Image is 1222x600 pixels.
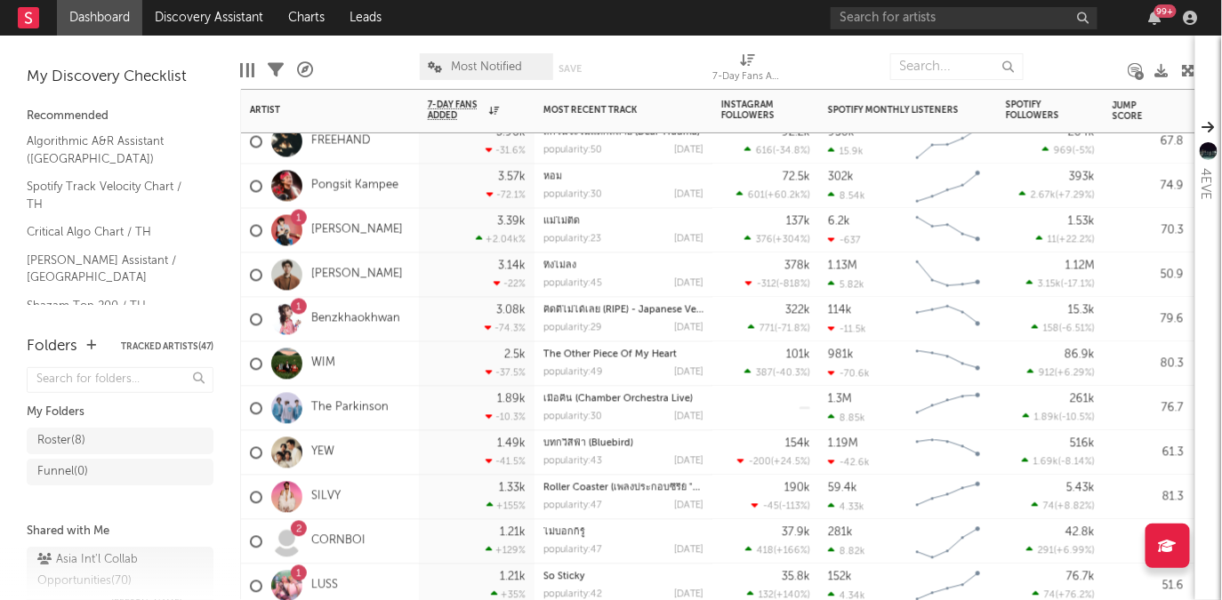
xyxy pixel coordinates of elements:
[674,146,703,156] div: [DATE]
[1154,4,1177,18] div: 99 +
[1065,526,1095,538] div: 42.8k
[1113,353,1184,374] div: 80.3
[1019,189,1095,201] div: ( )
[752,500,810,512] div: ( )
[782,126,810,138] div: 92.2k
[486,145,526,156] div: -31.6 %
[748,323,810,334] div: ( )
[543,439,703,449] div: บทกวีสีฟ้า (Bluebird)
[828,545,865,556] div: 8.82k
[543,306,720,316] a: คิดดีไม่ได้เลย (RIPE) - Japanese Version
[828,126,855,138] div: 950k
[1059,236,1092,245] span: +22.2 %
[776,369,808,379] span: -40.3 %
[674,412,703,422] div: [DATE]
[486,367,526,379] div: -37.5 %
[744,234,810,245] div: ( )
[1070,437,1095,449] div: 516k
[1039,369,1055,379] span: 912
[311,579,338,594] a: LUSS
[1057,547,1092,556] span: +6.99 %
[756,236,773,245] span: 376
[908,519,988,564] svg: Chart title
[121,342,213,351] button: Tracked Artists(47)
[1043,502,1055,512] span: 74
[37,430,85,452] div: Roster ( 8 )
[1113,131,1184,152] div: 67.8
[831,7,1097,29] input: Search for artists
[543,546,602,556] div: popularity: 47
[1033,458,1058,468] span: 1.69k
[496,126,526,138] div: 3.96k
[486,189,526,201] div: -72.1 %
[1042,145,1095,156] div: ( )
[311,490,341,505] a: SILVY
[1069,171,1095,182] div: 393k
[828,304,852,316] div: 114k
[485,323,526,334] div: -74.3 %
[543,395,703,404] div: เมื่อคืน (Chamber Orchestra Live)
[757,547,774,556] span: 418
[543,172,562,182] a: หอม
[744,367,810,379] div: ( )
[1032,323,1095,334] div: ( )
[543,484,703,493] div: Roller Coaster (เพลงประกอบซีรีย์ "Roller Coaster รักขบวนนี้หัวใจเกือบวาย")
[782,502,808,512] span: -113 %
[543,457,602,467] div: popularity: 43
[828,456,870,468] div: -42.6k
[745,278,810,290] div: ( )
[674,190,703,200] div: [DATE]
[476,234,526,245] div: +2.04k %
[782,526,810,538] div: 37.9k
[497,215,526,227] div: 3.39k
[1068,215,1095,227] div: 1.53k
[748,191,765,201] span: 601
[496,304,526,316] div: 3.08k
[543,146,602,156] div: popularity: 50
[674,368,703,378] div: [DATE]
[500,571,526,582] div: 1.21k
[297,44,313,96] div: A&R Pipeline
[27,296,196,316] a: Shazam Top 200 / TH
[1032,500,1095,512] div: ( )
[543,105,677,116] div: Most Recent Track
[486,545,526,556] div: +129 %
[543,128,703,138] div: สักวันจะไม่แตกสลาย (Dear Trauma)
[776,236,808,245] span: +304 %
[1026,545,1095,556] div: ( )
[494,278,526,290] div: -22 %
[774,458,808,468] span: +24.5 %
[1113,442,1184,463] div: 61.3
[268,44,284,96] div: Filters
[497,393,526,404] div: 1.89k
[721,100,784,121] div: Instagram Followers
[828,145,864,156] div: 15.9k
[1113,220,1184,241] div: 70.3
[311,312,400,327] a: Benzkhaokhwan
[543,190,602,200] div: popularity: 30
[504,348,526,360] div: 2.5k
[27,132,196,168] a: Algorithmic A&R Assistant ([GEOGRAPHIC_DATA])
[311,134,371,149] a: FREEHAND
[1062,413,1092,423] span: -10.5 %
[1006,100,1068,121] div: Spotify Followers
[908,341,988,386] svg: Chart title
[499,482,526,493] div: 1.33k
[1043,324,1059,334] span: 158
[828,367,870,379] div: -70.6k
[908,119,988,164] svg: Chart title
[1054,147,1073,156] span: 969
[498,171,526,182] div: 3.57k
[756,147,773,156] span: 616
[543,484,871,493] a: Roller Coaster (เพลงประกอบซีรีย์ "Roller Coaster รักขบวนนี้หัวใจเกือบวาย")
[27,521,213,542] div: Shared with Me
[760,324,775,334] span: 771
[543,528,585,538] a: ไม่บอกก็รู้
[784,260,810,271] div: 378k
[908,475,988,519] svg: Chart title
[908,430,988,475] svg: Chart title
[674,324,703,333] div: [DATE]
[763,502,779,512] span: -45
[779,280,808,290] span: -818 %
[1034,413,1059,423] span: 1.89k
